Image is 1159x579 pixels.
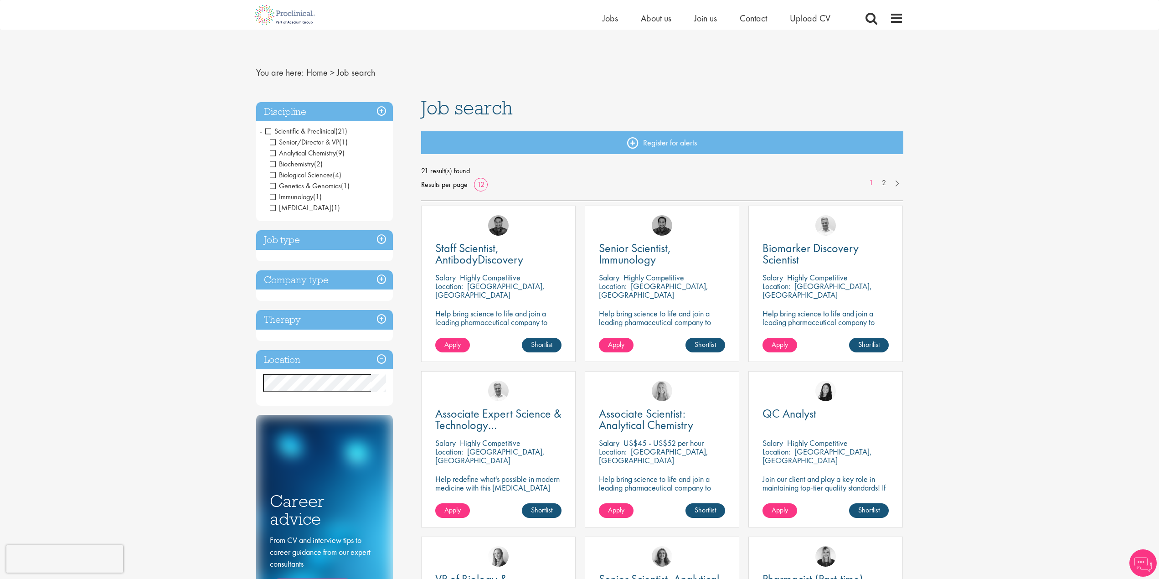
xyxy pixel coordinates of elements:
span: Apply [608,505,624,515]
span: (4) [333,170,341,180]
a: Apply [599,503,634,518]
img: Chatbot [1129,549,1157,577]
span: (2) [314,159,323,169]
a: Shortlist [522,338,561,352]
img: Shannon Briggs [652,381,672,401]
span: Location: [762,446,790,457]
p: Highly Competitive [623,272,684,283]
h3: Therapy [256,310,393,330]
span: Join us [694,12,717,24]
h3: Discipline [256,102,393,122]
p: Join our client and play a key role in maintaining top-tier quality standards! If you have a keen... [762,475,889,518]
a: Upload CV [790,12,830,24]
img: Janelle Jones [815,546,836,567]
span: Genetics & Genomics [270,181,341,191]
span: Biological Sciences [270,170,333,180]
span: Senior/Director & VP [270,137,348,147]
a: QC Analyst [762,408,889,419]
p: Help bring science to life and join a leading pharmaceutical company to play a key role in delive... [599,309,725,352]
h3: Job type [256,230,393,250]
span: Analytical Chemistry [270,148,336,158]
span: Immunology [270,192,313,202]
p: Highly Competitive [787,438,848,448]
span: 21 result(s) found [421,164,903,178]
a: Shortlist [849,503,889,518]
span: Apply [772,505,788,515]
span: Apply [444,505,461,515]
span: (1) [313,192,322,202]
span: Laboratory Technician [270,203,340,212]
h3: Career advice [270,492,379,527]
span: (1) [331,203,340,212]
a: breadcrumb link [306,67,328,78]
span: Scientific & Preclinical [265,126,347,136]
span: Biochemistry [270,159,314,169]
h3: Location [256,350,393,370]
span: Salary [762,272,783,283]
span: Associate Expert Science & Technology ([MEDICAL_DATA]) [435,406,561,444]
span: Genetics & Genomics [270,181,350,191]
span: QC Analyst [762,406,816,421]
p: Help bring science to life and join a leading pharmaceutical company to play a key role in delive... [435,309,561,352]
span: Staff Scientist, AntibodyDiscovery [435,240,523,267]
a: About us [641,12,671,24]
span: Senior/Director & VP [270,137,339,147]
img: Joshua Bye [815,215,836,236]
span: [MEDICAL_DATA] [270,203,331,212]
h3: Company type [256,270,393,290]
img: Numhom Sudsok [815,381,836,401]
span: Salary [762,438,783,448]
a: Shortlist [685,338,725,352]
a: Contact [740,12,767,24]
a: Apply [762,338,797,352]
span: Job search [337,67,375,78]
p: [GEOGRAPHIC_DATA], [GEOGRAPHIC_DATA] [762,446,872,465]
span: (9) [336,148,345,158]
a: Jobs [603,12,618,24]
span: (21) [335,126,347,136]
p: [GEOGRAPHIC_DATA], [GEOGRAPHIC_DATA] [435,281,545,300]
a: Shortlist [522,503,561,518]
a: Apply [762,503,797,518]
span: Senior Scientist, Immunology [599,240,671,267]
a: Biomarker Discovery Scientist [762,243,889,265]
span: (1) [341,181,350,191]
span: Salary [435,438,456,448]
img: Mike Raletz [652,215,672,236]
p: Help bring science to life and join a leading pharmaceutical company to play a key role in delive... [599,475,725,518]
span: Location: [435,281,463,291]
span: Salary [599,438,619,448]
img: Mike Raletz [488,215,509,236]
span: Results per page [421,178,468,191]
a: 1 [865,178,878,188]
span: Location: [762,281,790,291]
p: Highly Competitive [460,272,520,283]
span: Apply [444,340,461,349]
p: Help bring science to life and join a leading pharmaceutical company to play a key role in delive... [762,309,889,352]
span: Salary [435,272,456,283]
span: Associate Scientist: Analytical Chemistry [599,406,693,433]
p: US$45 - US$52 per hour [623,438,704,448]
a: Register for alerts [421,131,903,154]
span: Apply [608,340,624,349]
img: Jackie Cerchio [652,546,672,567]
a: Sofia Amark [488,546,509,567]
span: Biochemistry [270,159,323,169]
span: Scientific & Preclinical [265,126,335,136]
img: Joshua Bye [488,381,509,401]
a: 12 [474,180,488,189]
p: Help redefine what's possible in modern medicine with this [MEDICAL_DATA] Associate Expert Scienc... [435,475,561,501]
span: Job search [421,95,513,120]
a: Apply [435,338,470,352]
span: Analytical Chemistry [270,148,345,158]
a: Associate Expert Science & Technology ([MEDICAL_DATA]) [435,408,561,431]
a: Apply [435,503,470,518]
